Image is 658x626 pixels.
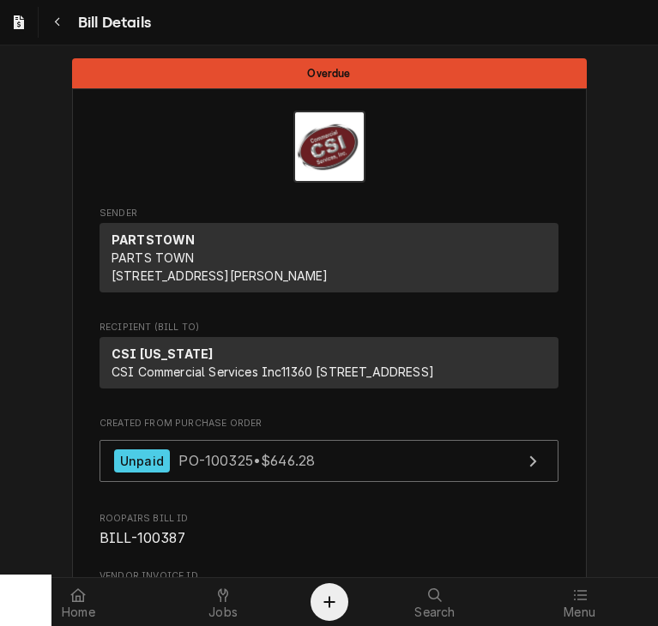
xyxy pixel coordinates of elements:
span: Vendor Invoice ID [100,569,558,583]
span: Sender [100,207,558,220]
span: Roopairs Bill ID [100,512,558,526]
span: PARTS TOWN [STREET_ADDRESS][PERSON_NAME] [112,250,329,283]
span: Home [62,605,95,619]
div: Created From Purchase Order [100,417,558,491]
span: BILL-100387 [100,530,185,546]
div: Recipient (Ship To) [100,337,558,395]
strong: CSI [US_STATE] [112,346,213,361]
img: Logo [293,111,365,183]
a: Search [364,581,507,623]
span: CSI Commercial Services Inc11360 [STREET_ADDRESS] [112,364,434,379]
span: Overdue [307,68,350,79]
a: Go to Bills [3,7,34,38]
div: Bill Recipient [100,321,558,396]
div: Sender [100,223,558,292]
a: Jobs [152,581,295,623]
a: Home [7,581,150,623]
div: Roopairs Bill ID [100,512,558,549]
button: Navigate back [42,7,73,38]
span: Bill Details [73,11,151,34]
span: Roopairs Bill ID [100,528,558,549]
div: Vendor Invoice ID [100,569,558,606]
div: Status [72,58,587,88]
a: View Purchase Order [100,440,558,482]
span: Menu [564,605,595,619]
button: Create Object [311,583,348,621]
span: Recipient (Bill To) [100,321,558,334]
div: Unpaid [114,449,170,473]
span: Search [414,605,455,619]
div: Bill Sender [100,207,558,300]
div: Sender [100,223,558,299]
span: Jobs [208,605,238,619]
strong: PARTSTOWN [112,232,195,247]
span: Created From Purchase Order [100,417,558,430]
div: Received (Bill From) [100,337,558,388]
span: PO-100325 • $646.28 [178,452,315,469]
a: Menu [508,581,651,623]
